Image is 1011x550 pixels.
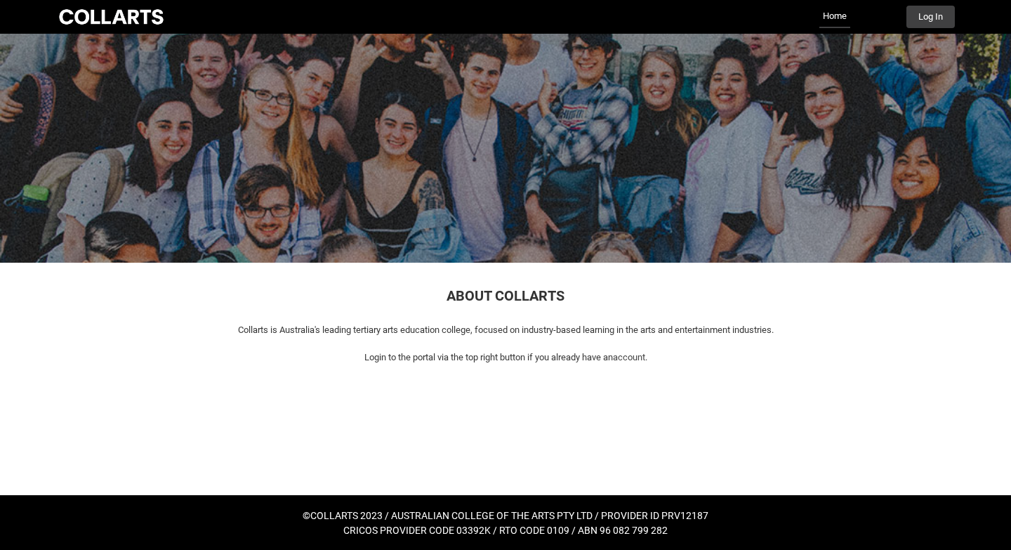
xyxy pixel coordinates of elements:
button: Log In [906,6,955,28]
p: Login to the portal via the top right button if you already have an [65,351,946,365]
p: Collarts is Australia's leading tertiary arts education college, focused on industry-based learni... [65,323,946,337]
span: ABOUT COLLARTS [447,287,564,304]
span: account. [613,352,647,362]
a: Home [819,6,850,28]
